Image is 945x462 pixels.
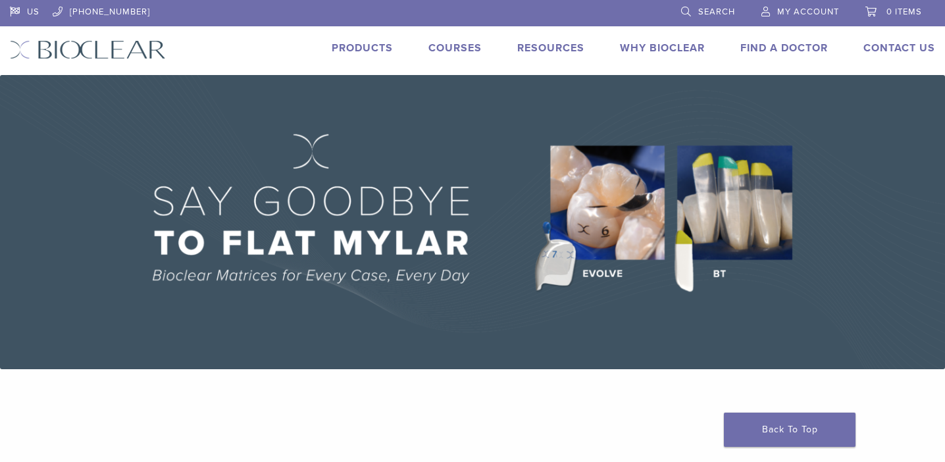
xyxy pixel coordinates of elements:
[620,41,705,55] a: Why Bioclear
[517,41,584,55] a: Resources
[724,413,856,447] a: Back To Top
[698,7,735,17] span: Search
[777,7,839,17] span: My Account
[740,41,828,55] a: Find A Doctor
[428,41,482,55] a: Courses
[10,40,166,59] img: Bioclear
[886,7,922,17] span: 0 items
[863,41,935,55] a: Contact Us
[332,41,393,55] a: Products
